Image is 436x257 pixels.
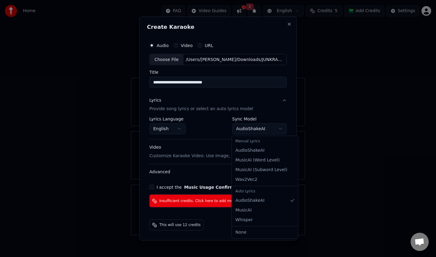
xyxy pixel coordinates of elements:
span: Whisper [236,217,253,223]
span: AudioShakeAI [236,198,265,204]
span: MusicAI ( Subword Level ) [236,167,287,173]
div: Auto Lyrics [233,187,297,196]
span: MusicAI [236,207,252,213]
div: Manual Lyrics [233,137,297,146]
span: MusicAI ( Word Level ) [236,157,280,163]
span: Wav2Vec2 [236,177,257,183]
span: None [236,229,247,235]
span: AudioShakeAI [236,147,265,154]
